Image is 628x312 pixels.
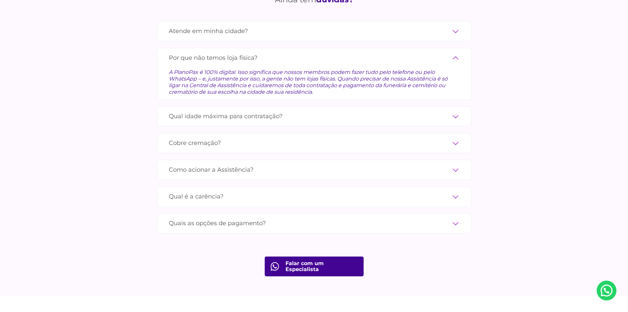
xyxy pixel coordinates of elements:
[169,64,460,95] div: A PlanoPax é 100% digital. Isso significa que nossos membros podem fazer tudo pelo telefone ou pe...
[169,25,460,37] label: Atende em minha cidade?
[169,191,460,202] label: Qual é a carência?
[169,164,460,176] label: Como acionar a Assistência?
[169,137,460,149] label: Cobre cremação?
[265,257,364,276] a: Falar com um Especialista
[169,111,460,122] label: Qual idade máxima para contratação?
[597,281,616,300] a: Nosso Whatsapp
[169,218,460,229] label: Quais as opções de pagamento?
[169,52,460,64] label: Por que não temos loja física?
[271,262,279,271] img: fale com consultor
